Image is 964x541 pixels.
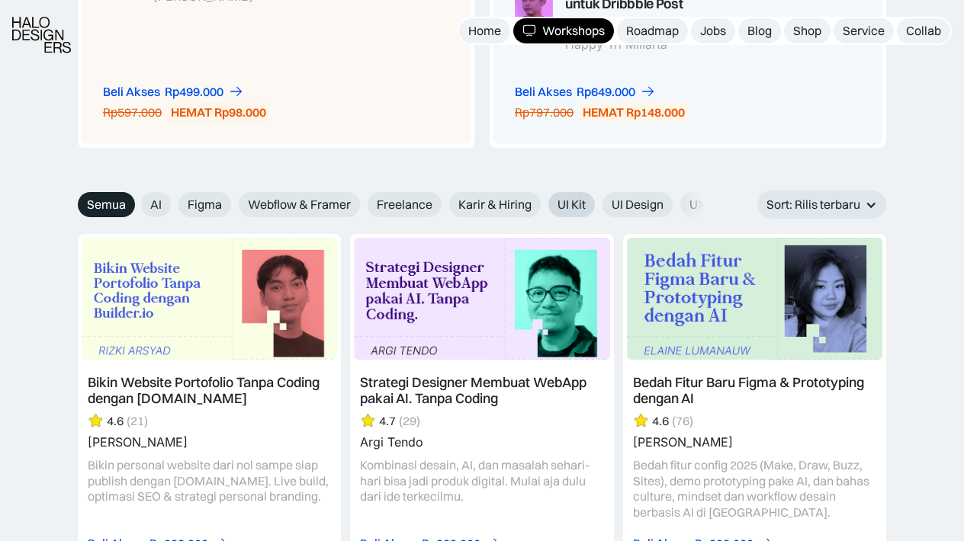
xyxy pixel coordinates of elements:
a: Service [834,18,894,43]
a: Shop [784,18,831,43]
span: UX Design [689,197,746,213]
a: Workshops [513,18,614,43]
div: HEMAT Rp148.000 [583,104,685,120]
div: Workshops [542,23,605,39]
div: Rp499.000 [165,84,223,100]
a: Beli AksesRp499.000 [103,84,244,100]
div: Beli Akses [103,84,160,100]
span: Freelance [377,197,432,213]
span: Semua [87,197,126,213]
span: Figma [188,197,222,213]
div: Rp797.000 [515,104,574,120]
div: Sort: Rilis terbaru [757,190,886,219]
div: Shop [793,23,821,39]
a: Roadmap [617,18,688,43]
div: Rp597.000 [103,104,162,120]
a: Blog [738,18,781,43]
span: Webflow & Framer [248,197,351,213]
div: Jobs [700,23,726,39]
span: UI Design [612,197,664,213]
div: Sort: Rilis terbaru [766,197,860,213]
div: Service [843,23,885,39]
div: Home [468,23,501,39]
form: Email Form [78,192,711,217]
div: Beli Akses [515,84,572,100]
a: Home [459,18,510,43]
div: Collab [906,23,941,39]
span: Karir & Hiring [458,197,532,213]
span: UI Kit [558,197,586,213]
div: Roadmap [626,23,679,39]
div: Rp649.000 [577,84,635,100]
a: Jobs [691,18,735,43]
a: Beli AksesRp649.000 [515,84,656,100]
div: HEMAT Rp98.000 [171,104,266,120]
span: AI [150,197,162,213]
a: Collab [897,18,950,43]
div: Blog [747,23,772,39]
